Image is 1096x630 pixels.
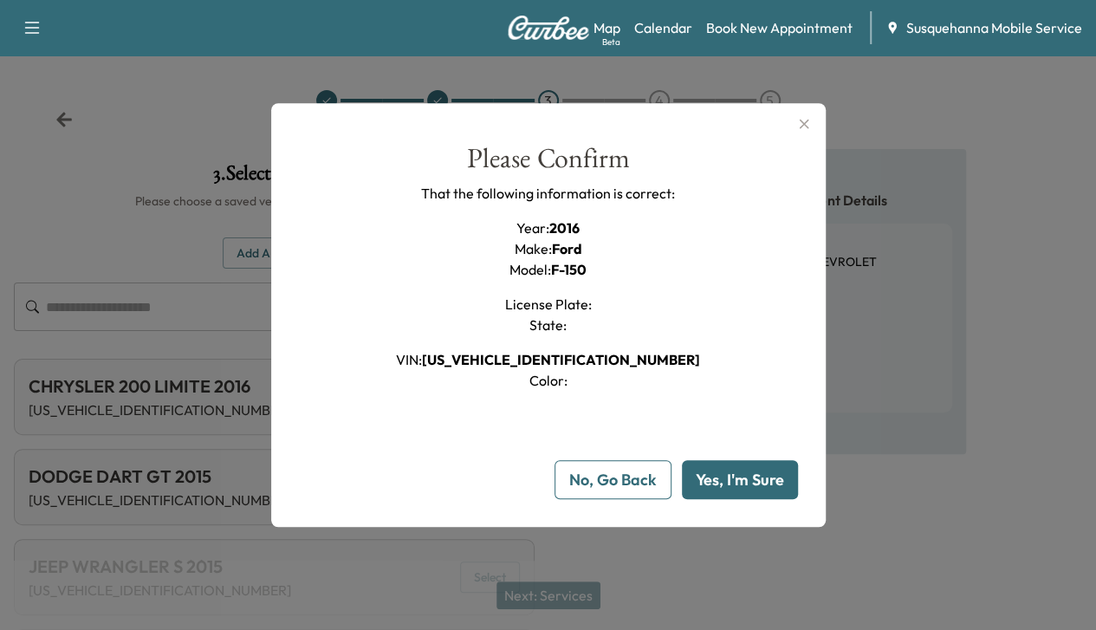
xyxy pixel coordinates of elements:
[515,238,582,259] h1: Make :
[396,349,700,370] h1: VIN :
[682,460,798,499] button: Yes, I'm Sure
[554,460,671,499] button: No, Go Back
[505,294,592,315] h1: License Plate :
[602,36,620,49] div: Beta
[593,17,620,38] a: MapBeta
[421,183,675,204] p: That the following information is correct:
[422,351,700,368] span: [US_VEHICLE_IDENTIFICATION_NUMBER]
[529,370,567,391] h1: Color :
[634,17,692,38] a: Calendar
[509,259,587,280] h1: Model :
[551,261,587,278] span: F-150
[906,17,1082,38] span: Susquehanna Mobile Service
[516,218,580,238] h1: Year :
[507,16,590,40] img: Curbee Logo
[706,17,853,38] a: Book New Appointment
[467,145,630,184] div: Please Confirm
[552,240,582,257] span: Ford
[549,219,580,237] span: 2016
[529,315,567,335] h1: State :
